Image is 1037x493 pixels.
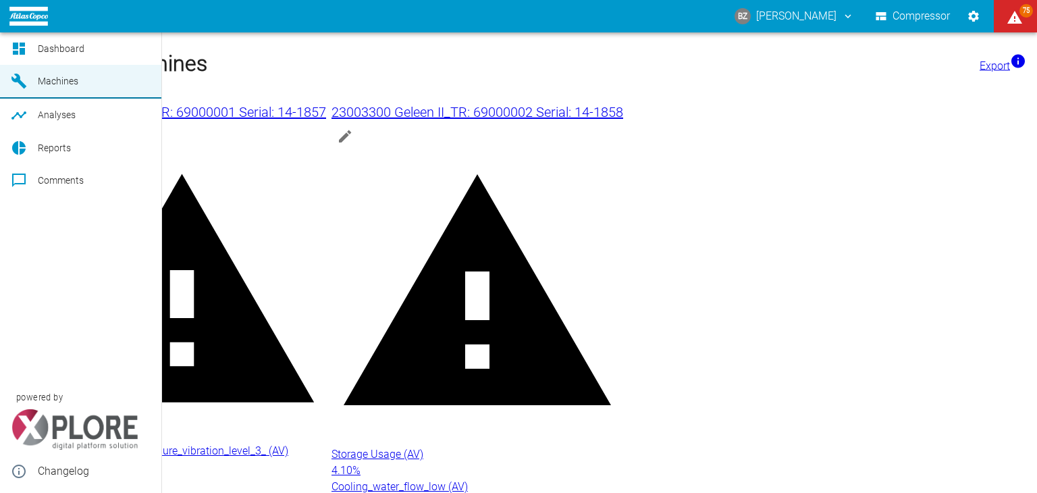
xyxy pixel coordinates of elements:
span: Analyses [38,109,76,120]
a: new /analyses/list/0 [140,110,151,121]
img: logo [9,7,48,25]
span: powered by [16,391,63,404]
button: Compressor [873,4,953,28]
span: 23003284 Geleen I_TR: 69000001 Serial: 14-1857 [38,104,326,120]
h1: Current Machines [38,47,1037,80]
span: Dashboard [38,43,84,54]
button: edit machine [331,123,358,150]
span: Machines [38,76,78,86]
span: 23003300 Geleen II_TR: 69000002 Serial: 14-1858 [331,104,623,120]
span: Cooling_water_flow_low (AV) [331,480,468,493]
span: Comments [38,175,84,186]
button: Settings [961,4,986,28]
img: Xplore Logo [11,409,138,450]
span: % [352,464,361,477]
button: biao.zhou@atlascopco.com [733,4,856,28]
span: Reports [38,142,71,153]
div: BZ [735,8,751,24]
span: 11QEA21CY003 Meas_failure_vibration_level_3_ (AV) [38,444,288,457]
span: Changelog [38,463,151,479]
a: new /machines [140,77,151,88]
span: 75 [1019,4,1033,18]
a: Export [980,59,1026,72]
span: Storage Usage (AV) [331,448,423,461]
span: 4.10 [331,464,352,477]
svg: Now with HF Export [1010,53,1026,70]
